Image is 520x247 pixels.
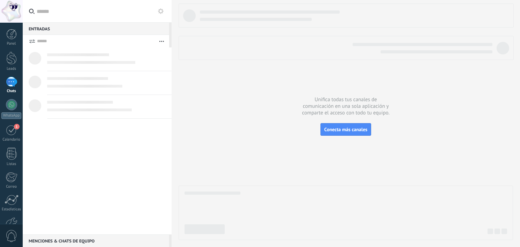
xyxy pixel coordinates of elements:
div: Chats [1,89,22,93]
div: Menciones & Chats de equipo [23,234,169,247]
div: Correo [1,185,22,189]
span: Conecta más canales [324,126,367,133]
button: Conecta más canales [320,123,371,136]
span: 1 [14,124,20,129]
div: WhatsApp [1,112,21,119]
div: Leads [1,67,22,71]
div: Panel [1,42,22,46]
div: Listas [1,162,22,166]
div: Estadísticas [1,207,22,212]
div: Entradas [23,22,169,35]
div: Calendario [1,137,22,142]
